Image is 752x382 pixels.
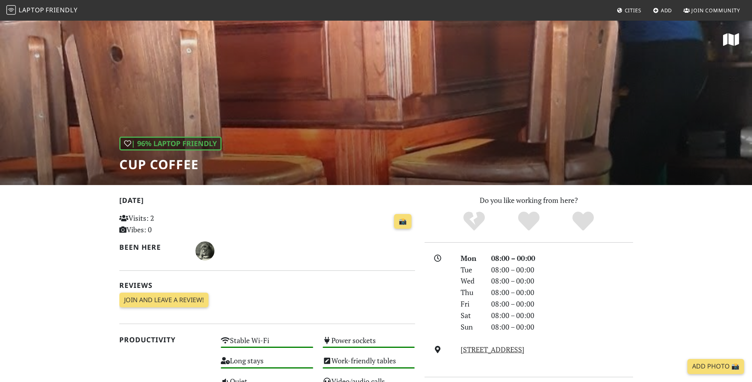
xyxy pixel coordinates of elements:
[625,7,641,14] span: Cities
[195,245,214,255] span: Milos /K
[318,334,420,354] div: Power sockets
[19,6,44,14] span: Laptop
[486,310,638,321] div: 08:00 – 00:00
[318,354,420,374] div: Work-friendly tables
[486,298,638,310] div: 08:00 – 00:00
[6,4,78,17] a: LaptopFriendly LaptopFriendly
[119,157,222,172] h1: Cup Coffee
[614,3,645,17] a: Cities
[486,264,638,276] div: 08:00 – 00:00
[119,196,415,208] h2: [DATE]
[456,275,486,287] div: Wed
[691,7,740,14] span: Join Community
[461,345,524,354] a: [STREET_ADDRESS]
[119,212,212,235] p: Visits: 2 Vibes: 0
[661,7,672,14] span: Add
[556,210,610,232] div: Definitely!
[46,6,77,14] span: Friendly
[456,298,486,310] div: Fri
[501,210,556,232] div: Yes
[119,336,212,344] h2: Productivity
[680,3,743,17] a: Join Community
[456,264,486,276] div: Tue
[119,137,222,150] div: | 96% Laptop Friendly
[486,253,638,264] div: 08:00 – 00:00
[195,241,214,260] img: 1055-milos.jpg
[447,210,501,232] div: No
[425,195,633,206] p: Do you like working from here?
[394,214,411,229] a: 📸
[456,310,486,321] div: Sat
[119,281,415,289] h2: Reviews
[119,293,209,308] a: Join and leave a review!
[456,287,486,298] div: Thu
[119,243,186,251] h2: Been here
[687,359,744,374] a: Add Photo 📸
[486,275,638,287] div: 08:00 – 00:00
[216,354,318,374] div: Long stays
[216,334,318,354] div: Stable Wi-Fi
[456,253,486,264] div: Mon
[456,321,486,333] div: Sun
[6,5,16,15] img: LaptopFriendly
[486,321,638,333] div: 08:00 – 00:00
[486,287,638,298] div: 08:00 – 00:00
[650,3,675,17] a: Add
